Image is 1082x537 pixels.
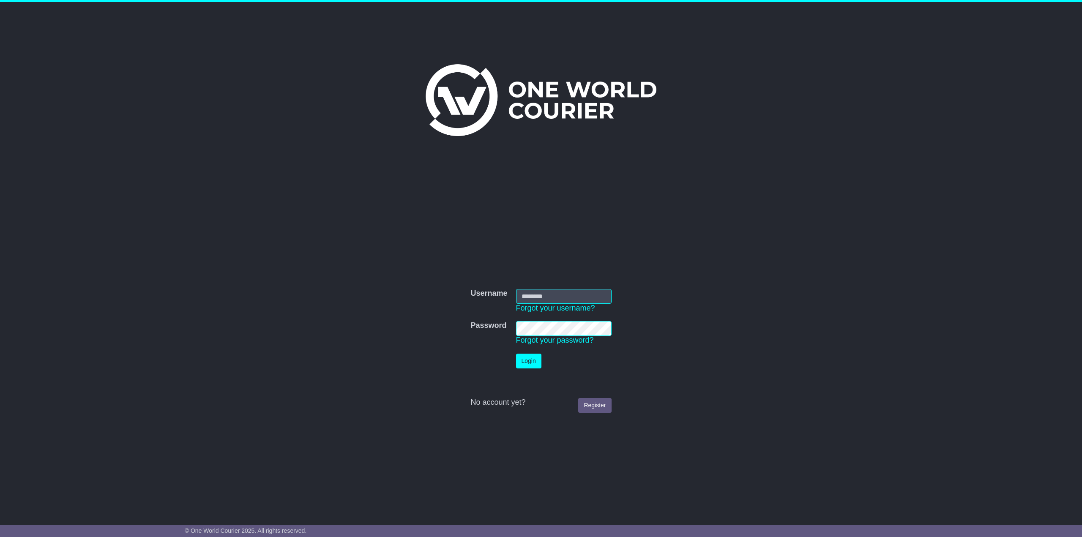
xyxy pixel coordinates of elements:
[516,354,541,368] button: Login
[185,527,307,534] span: © One World Courier 2025. All rights reserved.
[426,64,656,136] img: One World
[470,289,507,298] label: Username
[578,398,611,413] a: Register
[516,304,595,312] a: Forgot your username?
[470,398,611,407] div: No account yet?
[516,336,594,344] a: Forgot your password?
[470,321,506,330] label: Password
